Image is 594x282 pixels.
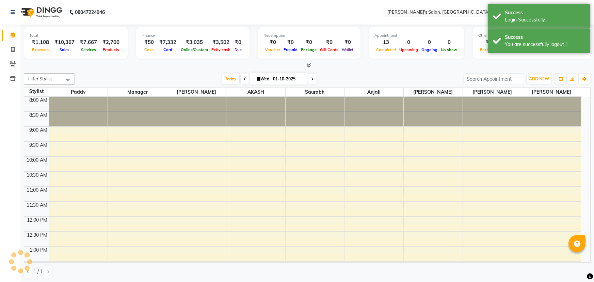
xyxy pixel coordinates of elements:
div: Total [29,33,122,38]
span: Filter Stylist [28,76,52,81]
div: 12:00 PM [26,217,49,224]
div: ₹0 [263,38,282,46]
div: Appointment [374,33,459,38]
div: 13 [374,38,398,46]
div: Finance [142,33,244,38]
div: Success [505,34,585,41]
span: Ongoing [420,47,439,52]
div: 12:30 PM [26,232,49,239]
div: 11:30 AM [25,202,49,209]
div: 0 [420,38,439,46]
div: ₹0 [340,38,355,46]
div: ₹0 [232,38,244,46]
span: Expenses [30,47,51,52]
div: 11:00 AM [25,187,49,194]
div: You are successfully logout !! [505,41,585,48]
div: 9:00 AM [28,127,49,134]
div: Login Successfully. [505,16,585,23]
span: ADD NEW [529,76,549,81]
span: Today [222,74,239,84]
span: Petty cash [210,47,232,52]
div: 8:00 AM [28,97,49,104]
div: Stylist [24,88,49,95]
span: Due [233,47,243,52]
span: Completed [374,47,398,52]
span: Cash [143,47,156,52]
span: 1 / 1 [33,268,43,275]
span: Online/Custom [179,47,210,52]
div: 10:00 AM [25,157,49,164]
span: Products [101,47,121,52]
div: ₹0 [318,38,340,46]
div: ₹1,108 [29,38,52,46]
span: Sales [58,47,71,52]
div: ₹10,367 [52,38,77,46]
span: [PERSON_NAME] [463,88,522,96]
span: Services [79,47,98,52]
span: Paddy [49,88,108,96]
div: ₹3,502 [210,38,232,46]
span: Wallet [340,47,355,52]
div: ₹7,332 [157,38,179,46]
div: 0 [439,38,459,46]
div: Other sales [478,33,589,38]
span: Prepaid [282,47,299,52]
div: ₹50 [142,38,157,46]
span: Card [162,47,174,52]
span: [PERSON_NAME] [167,88,226,96]
span: Saurabh [286,88,344,96]
div: ₹0 [478,38,499,46]
span: [PERSON_NAME] [404,88,463,96]
div: ₹0 [282,38,299,46]
div: Redemption [263,33,355,38]
div: 1:30 PM [28,262,49,269]
div: ₹3,035 [179,38,210,46]
div: ₹7,667 [77,38,100,46]
input: 2025-10-01 [271,74,305,84]
span: Voucher [263,47,282,52]
span: No show [439,47,459,52]
span: Package [299,47,318,52]
span: Upcoming [398,47,420,52]
input: Search Appointment [464,74,523,84]
div: 0 [398,38,420,46]
span: Manager [108,88,167,96]
span: Wed [255,76,271,81]
div: 9:30 AM [28,142,49,149]
span: Gift Cards [318,47,340,52]
span: [PERSON_NAME] [522,88,581,96]
button: ADD NEW [527,74,551,84]
div: ₹0 [299,38,318,46]
div: 8:30 AM [28,112,49,119]
div: 1:00 PM [28,247,49,254]
img: logo [17,3,64,22]
span: AKASH [226,88,285,96]
div: ₹2,700 [100,38,122,46]
b: 08047224946 [75,3,105,22]
div: Success [505,9,585,16]
span: Packages [478,47,499,52]
div: 10:30 AM [25,172,49,179]
span: Anjali [344,88,403,96]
